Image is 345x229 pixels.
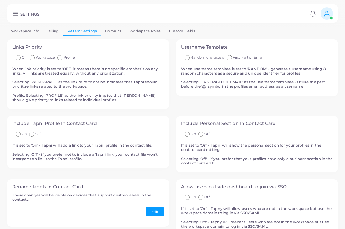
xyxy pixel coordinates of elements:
[22,55,27,60] span: Off
[101,27,125,36] a: Domains
[233,55,264,60] span: First Part of Email
[12,44,164,50] h4: Links Priority
[191,55,224,60] span: Random characters
[146,207,164,216] button: Edit
[204,195,210,199] span: Off
[35,132,41,136] span: Off
[181,121,333,126] h4: Include Personal Section In Contact Card
[125,27,165,36] a: Workspace Roles
[165,27,199,36] a: Custom Fields
[12,143,164,161] h5: If is set to 'On' - Tapni will add a link to your Tapni profile in the contact file. Selecting 'O...
[191,195,196,199] span: On
[181,184,333,190] h4: Allow users outside dashboard to join via SSO
[181,67,333,89] h5: When username template is set to 'RANDOM' - generate a username using 8 random characters as a se...
[7,27,43,36] a: Workspace Info
[191,132,196,136] span: On
[43,27,63,36] a: Billing
[181,44,333,50] h4: Username Template
[20,12,39,17] h5: SETTINGS
[12,184,164,190] h4: Rename labels in Contact Card
[12,193,164,202] h5: These changes will be visible on devices that support custom labels in the contacts
[12,121,164,126] h4: Include Tapni Profile In Contact Card
[63,27,101,36] a: System Settings
[204,132,210,136] span: Off
[181,143,333,165] h5: If is set to 'On' - Tapni will show the personal section for your profiles in the contact card ed...
[22,132,27,136] span: On
[36,55,55,60] span: Workspace
[181,206,333,229] h5: If is set to 'On' - Tapny will allow users who are not in the workspace but use the workspace dom...
[12,67,164,102] h5: When link priority is set to 'OFF', it means there is no specific emphasis on any links. All link...
[64,55,75,60] span: Profile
